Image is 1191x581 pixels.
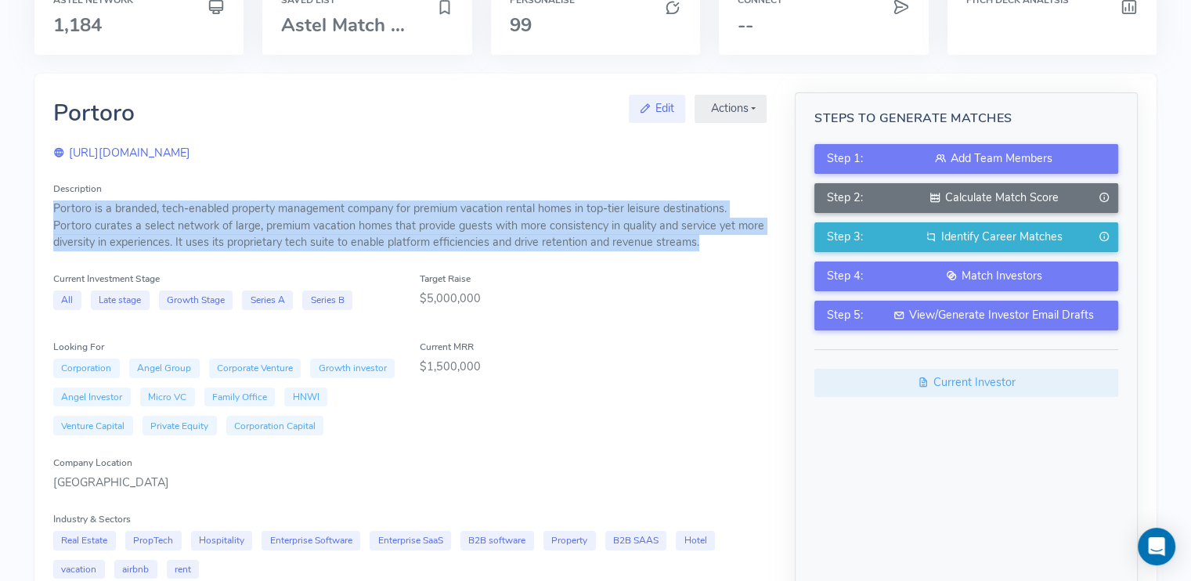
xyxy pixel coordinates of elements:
span: vacation [53,560,105,579]
div: Calculate Match Score [882,189,1106,207]
h2: Portoro [53,100,135,126]
span: Series A [242,290,293,310]
i: Generate only when Team is added. [1099,189,1110,207]
span: PropTech [125,531,182,550]
a: Current Investor [814,369,1118,397]
div: Match Investors [882,268,1106,285]
span: Step 2: [827,189,863,207]
div: Portoro is a branded, tech-enabled property management company for premium vacation rental homes ... [53,200,767,251]
span: Hospitality [191,531,253,550]
span: Real Estate [53,531,116,550]
span: All [53,290,81,310]
span: rent [167,560,200,579]
label: Company Location [53,456,132,470]
span: Identify Career Matches [941,229,1063,244]
span: Series B [302,290,352,310]
button: Step 5:View/Generate Investor Email Drafts [814,301,1118,330]
span: airbnb [114,560,157,579]
span: Private Equity [143,416,217,435]
div: $1,500,000 [420,359,767,376]
i: Generate only when Match Score is completed [1099,229,1110,246]
span: HNWI [284,388,327,407]
span: Venture Capital [53,416,133,435]
span: 1,184 [53,13,102,38]
div: [GEOGRAPHIC_DATA] [53,475,767,492]
h5: Steps to Generate Matches [814,112,1118,126]
a: [URL][DOMAIN_NAME] [53,145,190,161]
span: Angel Group [129,359,200,378]
button: Step 4:Match Investors [814,262,1118,291]
span: Astel Match ... [281,13,405,38]
span: Step 4: [827,268,863,285]
label: Current MRR [420,340,474,354]
span: Corporate Venture [209,359,301,378]
div: $5,000,000 [420,290,767,308]
span: Corporation [53,359,120,378]
span: Step 3: [827,229,863,246]
label: Looking For [53,340,104,354]
span: B2B software [460,531,534,550]
span: Micro VC [140,388,195,407]
div: View/Generate Investor Email Drafts [882,307,1106,324]
span: -- [738,13,753,38]
span: Angel Investor [53,388,131,407]
span: Growth investor [310,359,395,378]
a: Edit [629,95,686,123]
span: Step 5: [827,307,863,324]
span: Late stage [91,290,150,310]
label: Current Investment Stage [53,272,160,286]
button: Step 1:Add Team Members [814,144,1118,174]
button: Actions [695,95,767,123]
span: Property [543,531,596,550]
span: Hotel [676,531,715,550]
div: Add Team Members [882,150,1106,168]
button: Step 3:Identify Career Matches [814,222,1118,252]
span: Growth Stage [159,290,233,310]
span: B2B SAAS [605,531,667,550]
label: Industry & Sectors [53,512,131,526]
span: Corporation Capital [226,416,324,435]
span: Enterprise Software [262,531,360,550]
label: Description [53,182,102,196]
label: Target Raise [420,272,471,286]
span: Step 1: [827,150,863,168]
span: Family Office [204,388,276,407]
div: Open Intercom Messenger [1138,528,1175,565]
span: Enterprise SaaS [370,531,451,550]
span: 99 [510,13,532,38]
button: Step 2:Calculate Match Score [814,183,1118,213]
